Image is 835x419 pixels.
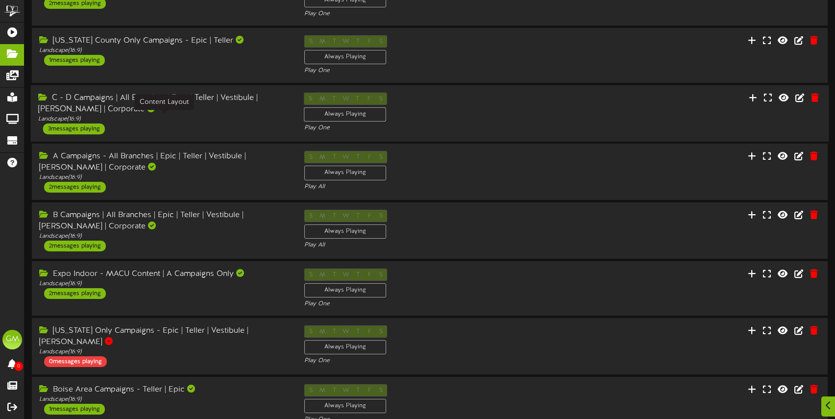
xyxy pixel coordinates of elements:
[44,288,106,299] div: 2 messages playing
[38,115,290,123] div: Landscape ( 16:9 )
[304,10,555,18] div: Play One
[304,340,386,354] div: Always Playing
[44,404,105,415] div: 1 messages playing
[43,123,105,134] div: 3 messages playing
[44,182,106,193] div: 2 messages playing
[304,183,555,191] div: Play All
[39,395,290,404] div: Landscape ( 16:9 )
[304,241,555,249] div: Play All
[2,330,22,349] div: GM
[304,300,555,308] div: Play One
[14,362,23,371] span: 0
[39,348,290,356] div: Landscape ( 16:9 )
[39,173,290,182] div: Landscape ( 16:9 )
[39,151,290,173] div: A Campaigns - All Branches | Epic | Teller | Vestibule | [PERSON_NAME] | Corporate
[44,55,105,66] div: 1 messages playing
[39,232,290,241] div: Landscape ( 16:9 )
[44,356,107,367] div: 0 messages playing
[39,47,290,55] div: Landscape ( 16:9 )
[39,35,290,47] div: [US_STATE] County Only Campaigns - Epic | Teller
[304,357,555,365] div: Play One
[304,50,386,64] div: Always Playing
[39,280,290,288] div: Landscape ( 16:9 )
[304,224,386,239] div: Always Playing
[304,166,386,180] div: Always Playing
[304,67,555,75] div: Play One
[39,269,290,280] div: Expo Indoor - MACU Content | A Campaigns Only
[304,399,386,413] div: Always Playing
[304,124,556,132] div: Play One
[39,384,290,395] div: Boise Area Campaigns - Teller | Epic
[304,283,386,297] div: Always Playing
[39,210,290,232] div: B Campaigns | All Branches | Epic | Teller | Vestibule | [PERSON_NAME] | Corporate
[39,325,290,348] div: [US_STATE] Only Campaigns - Epic | Teller | Vestibule | [PERSON_NAME]
[44,241,106,251] div: 2 messages playing
[304,107,387,122] div: Always Playing
[38,92,290,115] div: C - D Campaigns | All Branches | Epic | Teller | Vestibule | [PERSON_NAME] | Corporate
